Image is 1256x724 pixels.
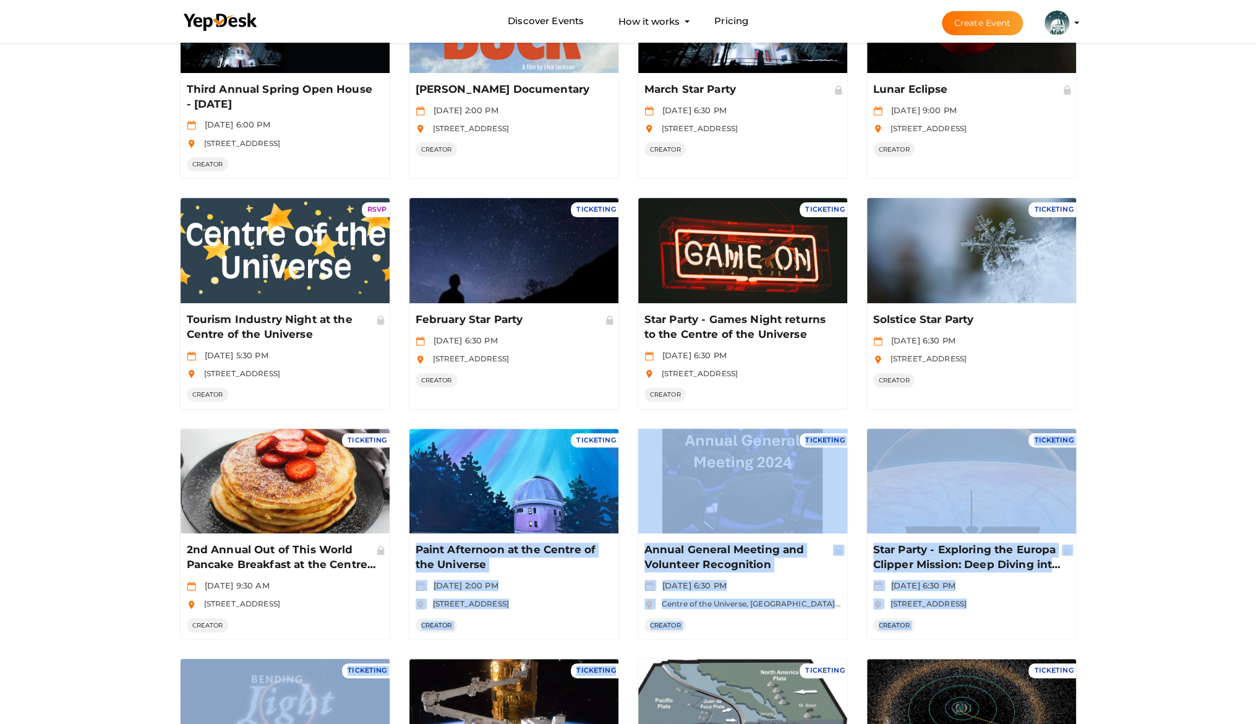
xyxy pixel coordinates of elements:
[187,387,229,402] span: CREATOR
[885,105,957,115] span: [DATE] 9:00 PM
[508,10,584,33] a: Discover Events
[656,580,727,590] span: [DATE] 6:30 PM
[873,106,882,116] img: calendar.svg
[187,139,196,149] img: location.svg
[416,312,609,327] p: February Star Party
[714,10,748,33] a: Pricing
[873,82,1066,97] p: Lunar Eclipse
[644,543,837,572] p: Annual General Meeting and Volunteer Recognition
[427,335,498,345] span: [DATE] 6:30 PM
[873,600,882,610] img: location.svg
[656,105,727,115] span: [DATE] 6:30 PM
[199,119,270,129] span: [DATE] 6:00 PM
[884,599,967,608] span: [STREET_ADDRESS]
[885,335,955,345] span: [DATE] 6:30 PM
[416,106,425,116] img: calendar.svg
[416,142,458,157] span: CREATOR
[644,618,686,632] span: CREATOR
[833,84,844,95] img: Private Event
[198,139,280,148] span: [STREET_ADDRESS]
[644,312,837,342] p: Star Party - Games Night returns to the Centre of the Universe
[187,82,380,112] p: Third Annual Spring Open House - [DATE]
[604,314,615,325] img: Private Event
[644,600,654,610] img: location.svg
[427,124,509,133] span: [STREET_ADDRESS]
[416,124,425,134] img: location.svg
[199,350,268,360] span: [DATE] 5:30 PM
[1045,11,1069,35] img: KH323LD6_small.jpeg
[644,106,654,116] img: calendar.svg
[644,582,654,591] img: calendar.svg
[375,314,387,325] img: Private Event
[1062,84,1073,95] img: Private Event
[942,11,1023,35] button: Create Event
[656,350,727,360] span: [DATE] 6:30 PM
[833,545,844,556] img: Private Event
[873,124,882,134] img: location.svg
[416,582,425,591] img: calendar.svg
[416,600,425,610] img: location.svg
[1062,545,1073,556] img: Private Event
[884,124,967,133] span: [STREET_ADDRESS]
[187,157,229,171] span: CREATOR
[187,600,196,610] img: location.svg
[187,582,196,591] img: calendar.svg
[427,599,509,608] span: [STREET_ADDRESS]
[644,142,686,157] span: CREATOR
[187,312,380,342] p: Tourism Industry Night at the Centre of the Universe
[873,618,915,632] span: CREATOR
[427,354,509,363] span: [STREET_ADDRESS]
[873,337,882,346] img: calendar.svg
[644,351,654,361] img: calendar.svg
[198,369,280,378] span: [STREET_ADDRESS]
[644,369,654,379] img: location.svg
[615,10,683,33] button: How it works
[656,599,924,608] span: Centre of the Universe, [GEOGRAPHIC_DATA], [GEOGRAPHIC_DATA]
[873,373,915,387] span: CREATOR
[885,580,955,590] span: [DATE] 6:30 PM
[656,124,738,133] span: [STREET_ADDRESS]
[644,387,686,402] span: CREATOR
[873,142,915,157] span: CREATOR
[427,580,498,590] span: [DATE] 2:00 PM
[416,355,425,364] img: location.svg
[416,82,609,97] p: [PERSON_NAME] Documentary
[873,543,1066,572] p: Star Party - Exploring the Europa Clipper Mission: Deep Diving into a Secret Ocean World
[187,121,196,130] img: calendar.svg
[187,351,196,361] img: calendar.svg
[644,124,654,134] img: location.svg
[416,543,609,572] p: Paint Afternoon at the Centre of the Universe
[884,354,967,363] span: [STREET_ADDRESS]
[427,105,498,115] span: [DATE] 2:00 PM
[416,618,458,632] span: CREATOR
[187,369,196,379] img: location.svg
[199,580,270,590] span: [DATE] 9:30 AM
[187,618,229,632] span: CREATOR
[873,355,882,364] img: location.svg
[656,369,738,378] span: [STREET_ADDRESS]
[873,582,882,591] img: calendar.svg
[198,599,280,608] span: [STREET_ADDRESS]
[375,545,387,556] img: Private Event
[644,82,837,97] p: March Star Party
[416,337,425,346] img: calendar.svg
[416,373,458,387] span: CREATOR
[873,312,1066,327] p: Solstice Star Party
[187,543,380,572] p: 2nd Annual Out of This World Pancake Breakfast at the Centre of the Universe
